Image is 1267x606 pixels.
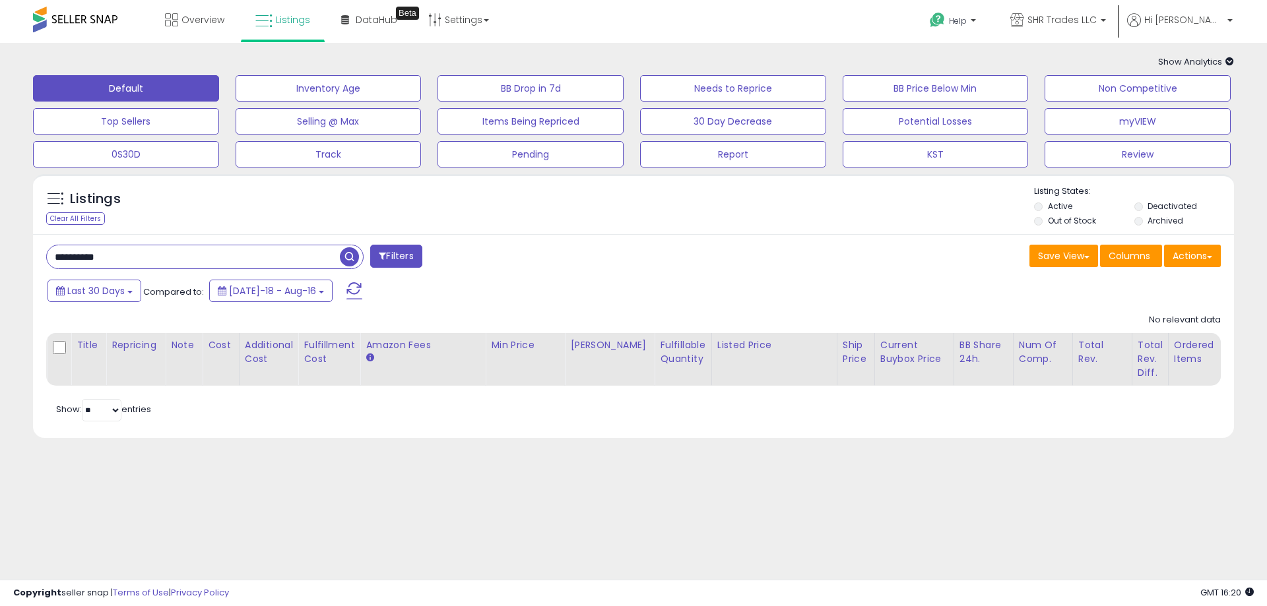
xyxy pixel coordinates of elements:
[1158,55,1234,68] span: Show Analytics
[112,338,160,352] div: Repricing
[1174,338,1222,366] div: Ordered Items
[113,586,169,599] a: Terms of Use
[366,338,480,352] div: Amazon Fees
[1034,185,1233,198] p: Listing States:
[143,286,204,298] span: Compared to:
[1109,249,1150,262] span: Columns
[46,212,105,225] div: Clear All Filters
[77,338,100,352] div: Title
[1127,13,1233,43] a: Hi [PERSON_NAME]
[245,338,293,366] div: Additional Cost
[236,108,422,135] button: Selling @ Max
[208,338,234,352] div: Cost
[438,141,624,167] button: Pending
[438,75,624,102] button: BB Drop in 7d
[1200,586,1254,599] span: 2025-09-16 16:20 GMT
[276,13,310,26] span: Listings
[1019,338,1067,366] div: Num of Comp.
[181,13,224,26] span: Overview
[209,280,333,302] button: [DATE]-18 - Aug-16
[949,15,967,26] span: Help
[1148,200,1197,212] label: Deactivated
[843,141,1029,167] button: KST
[1144,13,1223,26] span: Hi [PERSON_NAME]
[1048,200,1072,212] label: Active
[1045,75,1231,102] button: Non Competitive
[70,190,121,208] h5: Listings
[1138,338,1163,380] div: Total Rev. Diff.
[1164,245,1221,267] button: Actions
[1045,108,1231,135] button: myVIEW
[370,245,422,268] button: Filters
[640,141,826,167] button: Report
[919,2,989,43] a: Help
[48,280,141,302] button: Last 30 Days
[843,338,869,366] div: Ship Price
[570,338,649,352] div: [PERSON_NAME]
[13,587,229,599] div: seller snap | |
[236,141,422,167] button: Track
[33,75,219,102] button: Default
[1029,245,1098,267] button: Save View
[1148,215,1183,226] label: Archived
[56,403,151,415] span: Show: entries
[959,338,1008,366] div: BB Share 24h.
[843,108,1029,135] button: Potential Losses
[33,108,219,135] button: Top Sellers
[640,75,826,102] button: Needs to Reprice
[13,586,61,599] strong: Copyright
[1048,215,1096,226] label: Out of Stock
[1149,314,1221,326] div: No relevant data
[640,108,826,135] button: 30 Day Decrease
[67,284,125,297] span: Last 30 Days
[356,13,397,26] span: DataHub
[171,586,229,599] a: Privacy Policy
[366,352,374,364] small: Amazon Fees.
[717,338,831,352] div: Listed Price
[171,338,197,352] div: Note
[304,338,354,366] div: Fulfillment Cost
[1027,13,1097,26] span: SHR Trades LLC
[843,75,1029,102] button: BB Price Below Min
[660,338,705,366] div: Fulfillable Quantity
[236,75,422,102] button: Inventory Age
[880,338,948,366] div: Current Buybox Price
[1100,245,1162,267] button: Columns
[929,12,946,28] i: Get Help
[33,141,219,167] button: 0S30D
[491,338,559,352] div: Min Price
[438,108,624,135] button: Items Being Repriced
[1045,141,1231,167] button: Review
[1078,338,1126,366] div: Total Rev.
[229,284,316,297] span: [DATE]-18 - Aug-16
[396,7,419,20] div: Tooltip anchor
